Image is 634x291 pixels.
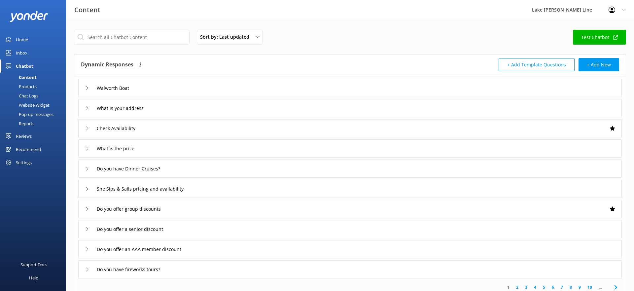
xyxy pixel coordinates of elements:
img: yonder-white-logo.png [10,11,48,22]
a: 5 [540,284,548,290]
div: Content [4,73,37,82]
div: Home [16,33,28,46]
h4: Dynamic Responses [81,58,133,71]
button: + Add New [579,58,619,71]
div: Inbox [16,46,27,59]
a: 10 [584,284,595,290]
a: Chat Logs [4,91,66,100]
div: Reviews [16,129,32,143]
div: Help [29,271,38,284]
a: 3 [522,284,531,290]
div: Settings [16,156,32,169]
div: Support Docs [20,258,47,271]
div: Recommend [16,143,41,156]
div: Reports [4,119,34,128]
a: 7 [557,284,566,290]
a: Test Chatbot [573,30,626,45]
span: Sort by: Last updated [200,33,253,41]
div: Chat Logs [4,91,38,100]
div: Chatbot [16,59,33,73]
a: 4 [531,284,540,290]
a: Products [4,82,66,91]
div: Website Widget [4,100,50,110]
a: 9 [575,284,584,290]
a: 2 [513,284,522,290]
a: Reports [4,119,66,128]
a: Pop-up messages [4,110,66,119]
a: 6 [548,284,557,290]
button: + Add Template Questions [499,58,575,71]
a: Website Widget [4,100,66,110]
div: Pop-up messages [4,110,53,119]
div: Products [4,82,37,91]
a: 1 [504,284,513,290]
input: Search all Chatbot Content [74,30,190,45]
a: Content [4,73,66,82]
h3: Content [74,5,100,15]
a: 8 [566,284,575,290]
span: ... [595,284,605,290]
